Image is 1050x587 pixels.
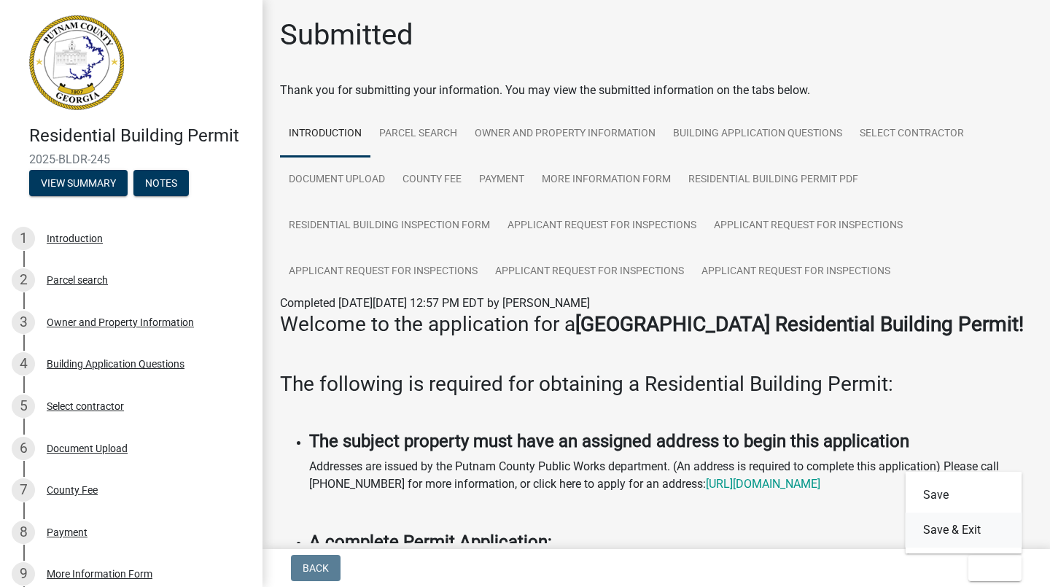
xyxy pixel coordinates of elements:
a: Applicant Request for Inspections [705,203,911,249]
img: Putnam County, Georgia [29,15,124,110]
div: Introduction [47,233,103,244]
a: More Information Form [533,157,680,203]
button: Notes [133,170,189,196]
span: 2025-BLDR-245 [29,152,233,166]
div: 8 [12,521,35,544]
a: Applicant Request for Inspections [499,203,705,249]
p: Addresses are issued by the Putnam County Public Works department. (An address is required to com... [309,458,1032,493]
div: 5 [12,394,35,418]
div: Select contractor [47,401,124,411]
h3: The following is required for obtaining a Residential Building Permit: [280,372,1032,397]
span: Exit [980,562,1001,574]
a: Applicant Request for Inspections [486,249,693,295]
a: Select contractor [851,111,973,158]
a: Parcel search [370,111,466,158]
a: Document Upload [280,157,394,203]
div: 2 [12,268,35,292]
a: Building Application Questions [664,111,851,158]
button: Back [291,555,341,581]
a: Applicant Request for Inspections [693,249,899,295]
button: View Summary [29,170,128,196]
div: Exit [906,472,1022,553]
a: Residential Building Permit PDF [680,157,867,203]
button: Save [906,478,1022,513]
strong: A complete Permit Application: [309,532,552,552]
button: Exit [968,555,1022,581]
button: Save & Exit [906,513,1022,548]
div: More Information Form [47,569,152,579]
a: Owner and Property Information [466,111,664,158]
div: 7 [12,478,35,502]
a: Applicant Request for Inspections [280,249,486,295]
a: Introduction [280,111,370,158]
div: Building Application Questions [47,359,184,369]
div: Parcel search [47,275,108,285]
wm-modal-confirm: Notes [133,178,189,190]
a: County Fee [394,157,470,203]
div: 6 [12,437,35,460]
div: 9 [12,562,35,586]
div: 4 [12,352,35,376]
a: Residential Building Inspection Form [280,203,499,249]
h4: Residential Building Permit [29,125,251,147]
strong: The subject property must have an assigned address to begin this application [309,431,909,451]
a: [URL][DOMAIN_NAME] [706,477,820,491]
strong: [GEOGRAPHIC_DATA] Residential Building Permit! [575,312,1024,336]
h1: Submitted [280,18,413,53]
div: County Fee [47,485,98,495]
span: Completed [DATE][DATE] 12:57 PM EDT by [PERSON_NAME] [280,296,590,310]
h3: Welcome to the application for a [280,312,1032,337]
div: Owner and Property Information [47,317,194,327]
div: Document Upload [47,443,128,454]
wm-modal-confirm: Summary [29,178,128,190]
div: Thank you for submitting your information. You may view the submitted information on the tabs below. [280,82,1032,99]
div: 3 [12,311,35,334]
div: 1 [12,227,35,250]
div: Payment [47,527,87,537]
a: Payment [470,157,533,203]
span: Back [303,562,329,574]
